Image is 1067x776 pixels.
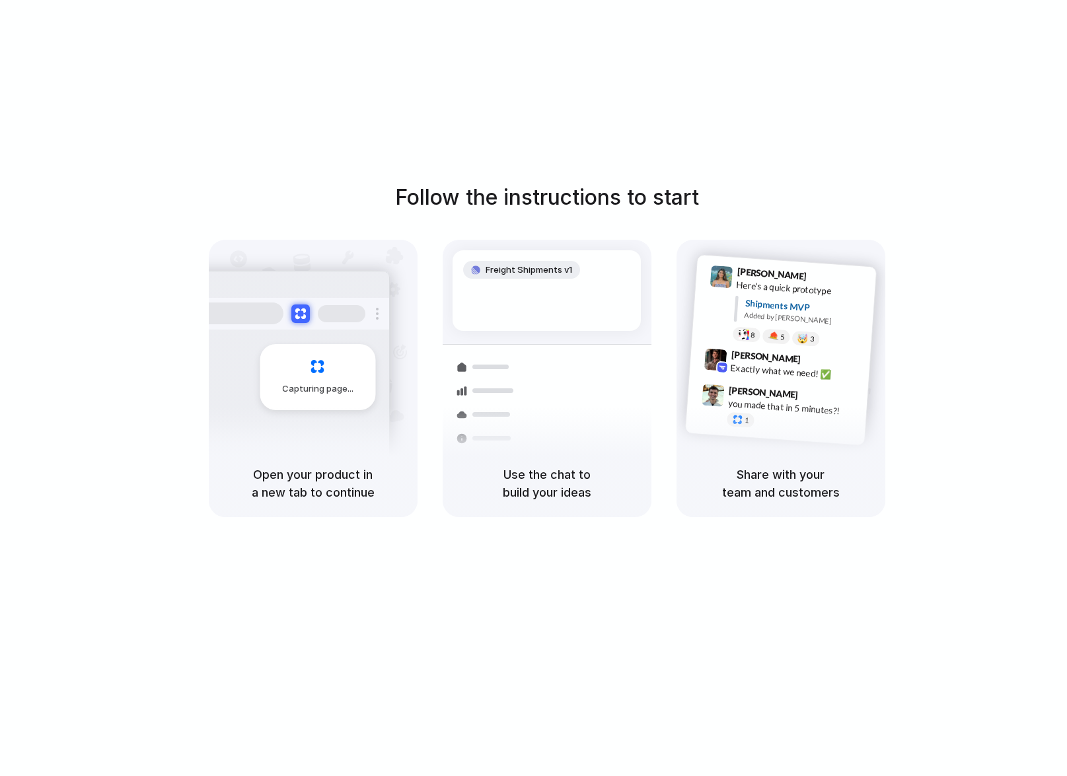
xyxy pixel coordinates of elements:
span: Capturing page [282,382,355,396]
span: 5 [780,333,784,340]
h5: Share with your team and customers [692,466,869,501]
div: Added by [PERSON_NAME] [744,310,865,329]
div: 🤯 [797,334,808,343]
span: 9:42 AM [804,353,831,369]
div: Here's a quick prototype [735,277,867,300]
span: 8 [750,331,754,338]
h5: Open your product in a new tab to continue [225,466,402,501]
span: [PERSON_NAME] [731,347,801,366]
span: 9:47 AM [802,389,829,405]
span: [PERSON_NAME] [728,382,798,402]
h1: Follow the instructions to start [395,182,699,213]
span: 3 [809,335,814,343]
span: Freight Shipments v1 [486,264,572,277]
h5: Use the chat to build your ideas [459,466,636,501]
div: Shipments MVP [745,296,867,318]
span: 9:41 AM [810,270,837,286]
span: [PERSON_NAME] [737,264,807,283]
div: Exactly what we need! ✅ [730,361,862,383]
span: 1 [744,417,749,424]
div: you made that in 5 minutes?! [727,396,860,419]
